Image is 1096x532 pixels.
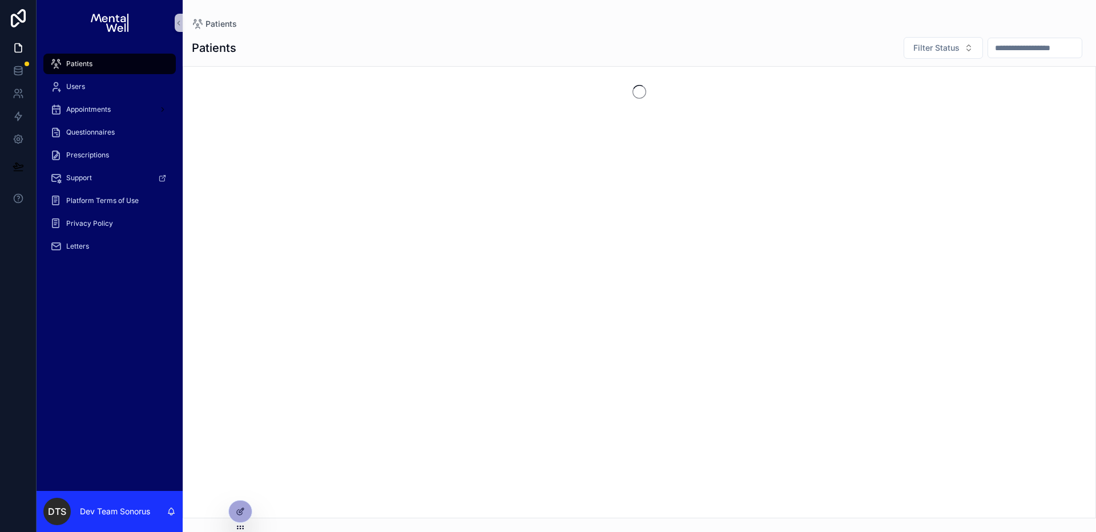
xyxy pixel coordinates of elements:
[192,18,237,30] a: Patients
[43,99,176,120] a: Appointments
[66,82,85,91] span: Users
[205,18,237,30] span: Patients
[80,506,150,517] p: Dev Team Sonorus
[913,42,960,54] span: Filter Status
[66,128,115,137] span: Questionnaires
[43,236,176,257] a: Letters
[66,151,109,160] span: Prescriptions
[43,190,176,211] a: Platform Terms of Use
[43,76,176,97] a: Users
[43,145,176,165] a: Prescriptions
[43,54,176,74] a: Patients
[66,219,113,228] span: Privacy Policy
[66,196,139,205] span: Platform Terms of Use
[91,14,128,32] img: App logo
[192,40,236,56] h1: Patients
[43,168,176,188] a: Support
[43,122,176,143] a: Questionnaires
[66,173,92,182] span: Support
[66,242,89,251] span: Letters
[66,59,92,68] span: Patients
[66,105,111,114] span: Appointments
[48,505,66,518] span: DTS
[37,46,183,271] div: scrollable content
[43,213,176,234] a: Privacy Policy
[904,37,983,59] button: Select Button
